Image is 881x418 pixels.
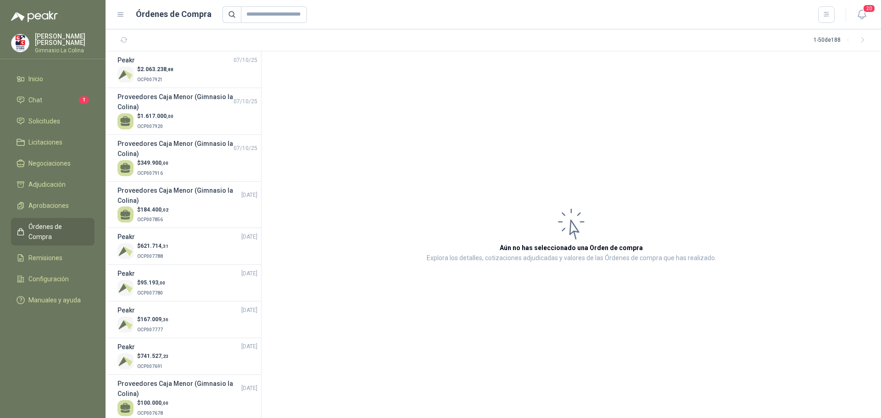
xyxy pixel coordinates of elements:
[35,48,95,53] p: Gimnasio La Colina
[137,159,168,167] p: $
[136,8,212,21] h1: Órdenes de Compra
[140,66,173,72] span: 2.063.238
[137,112,173,121] p: $
[158,280,165,285] span: ,00
[117,55,257,84] a: Peakr07/10/25 Company Logo$2.063.238,88OCP007921
[117,379,257,418] a: Proveedores Caja Menor (Gimnasio la Colina)[DATE] $100.000,00OCP007678
[11,70,95,88] a: Inicio
[117,185,241,206] h3: Proveedores Caja Menor (Gimnasio la Colina)
[853,6,870,23] button: 20
[162,354,168,359] span: ,23
[137,171,163,176] span: OCP007916
[117,379,241,399] h3: Proveedores Caja Menor (Gimnasio la Colina)
[11,11,58,22] img: Logo peakr
[11,112,95,130] a: Solicitudes
[11,176,95,193] a: Adjudicación
[137,290,163,295] span: OCP007780
[162,401,168,406] span: ,00
[28,222,86,242] span: Órdenes de Compra
[28,137,62,147] span: Licitaciones
[117,268,135,279] h3: Peakr
[117,67,134,83] img: Company Logo
[117,232,257,261] a: Peakr[DATE] Company Logo$621.714,31OCP007788
[117,139,234,159] h3: Proveedores Caja Menor (Gimnasio la Colina)
[241,233,257,241] span: [DATE]
[140,279,165,286] span: 95.193
[28,179,66,189] span: Adjudicación
[117,55,135,65] h3: Peakr
[28,295,81,305] span: Manuales y ayuda
[140,160,168,166] span: 349.900
[117,353,134,369] img: Company Logo
[137,352,168,361] p: $
[11,291,95,309] a: Manuales y ayuda
[241,306,257,315] span: [DATE]
[162,161,168,166] span: ,00
[167,67,173,72] span: ,88
[234,97,257,106] span: 07/10/25
[11,270,95,288] a: Configuración
[79,96,89,104] span: 1
[11,155,95,172] a: Negociaciones
[117,305,135,315] h3: Peakr
[137,279,165,287] p: $
[117,342,257,371] a: Peakr[DATE] Company Logo$741.527,23OCP007691
[137,65,173,74] p: $
[162,317,168,322] span: ,36
[11,134,95,151] a: Licitaciones
[137,206,168,214] p: $
[137,242,168,251] p: $
[234,56,257,65] span: 07/10/25
[11,197,95,214] a: Aprobaciones
[137,364,163,369] span: OCP007691
[140,400,168,406] span: 100.000
[11,249,95,267] a: Remisiones
[140,316,168,323] span: 167.009
[11,91,95,109] a: Chat1
[28,74,43,84] span: Inicio
[11,218,95,245] a: Órdenes de Compra
[241,269,257,278] span: [DATE]
[117,305,257,334] a: Peakr[DATE] Company Logo$167.009,36OCP007777
[167,114,173,119] span: ,00
[137,217,163,222] span: OCP007856
[28,274,69,284] span: Configuración
[427,253,716,264] p: Explora los detalles, cotizaciones adjudicadas y valores de las Órdenes de compra que has realizado.
[28,201,69,211] span: Aprobaciones
[117,92,234,112] h3: Proveedores Caja Menor (Gimnasio la Colina)
[28,116,60,126] span: Solicitudes
[162,244,168,249] span: ,31
[140,113,173,119] span: 1.617.000
[28,95,42,105] span: Chat
[117,342,135,352] h3: Peakr
[117,280,134,296] img: Company Logo
[137,77,163,82] span: OCP007921
[117,317,134,333] img: Company Logo
[117,243,134,259] img: Company Logo
[140,353,168,359] span: 741.527
[137,411,163,416] span: OCP007678
[137,254,163,259] span: OCP007788
[241,342,257,351] span: [DATE]
[11,34,29,52] img: Company Logo
[117,92,257,131] a: Proveedores Caja Menor (Gimnasio la Colina)07/10/25 $1.617.000,00OCP007920
[500,243,643,253] h3: Aún no has seleccionado una Orden de compra
[137,124,163,129] span: OCP007920
[140,206,168,213] span: 184.400
[117,185,257,224] a: Proveedores Caja Menor (Gimnasio la Colina)[DATE] $184.400,02OCP007856
[863,4,875,13] span: 20
[241,384,257,393] span: [DATE]
[117,232,135,242] h3: Peakr
[234,144,257,153] span: 07/10/25
[35,33,95,46] p: [PERSON_NAME] [PERSON_NAME]
[28,158,71,168] span: Negociaciones
[28,253,62,263] span: Remisiones
[241,191,257,200] span: [DATE]
[162,207,168,212] span: ,02
[137,399,168,407] p: $
[117,139,257,178] a: Proveedores Caja Menor (Gimnasio la Colina)07/10/25 $349.900,00OCP007916
[137,315,168,324] p: $
[137,327,163,332] span: OCP007777
[140,243,168,249] span: 621.714
[814,33,870,48] div: 1 - 50 de 188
